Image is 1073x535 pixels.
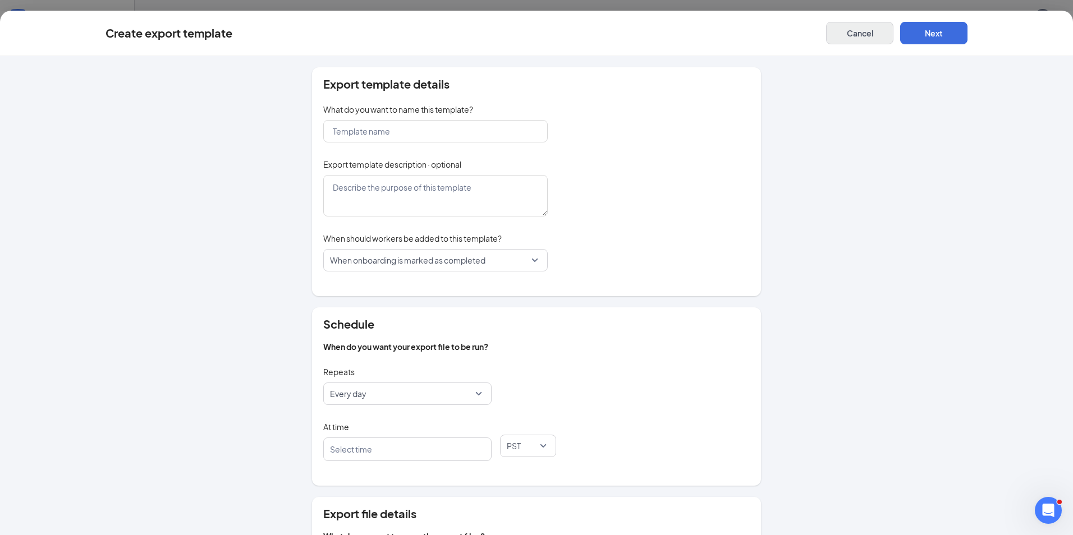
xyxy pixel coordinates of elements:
span: Export file details [323,508,750,519]
button: Cancel [826,22,893,44]
input: Template name [323,120,548,142]
iframe: Intercom live chat [1035,497,1062,524]
span: When onboarding is marked as completed [330,250,485,271]
span: Every day [330,383,366,404]
span: Export template details [323,79,750,90]
span: PST [507,435,521,456]
label: Export template description · optional [323,158,461,170]
label: When should workers be added to this template? [323,232,502,245]
div: Create export template [106,27,232,39]
span: Schedule [323,319,750,330]
button: Next [900,22,967,44]
label: At time [323,421,349,433]
label: What do you want to name this template? [323,103,473,116]
label: Repeats [323,366,355,378]
span: When do you want your export file to be run? [323,341,750,352]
